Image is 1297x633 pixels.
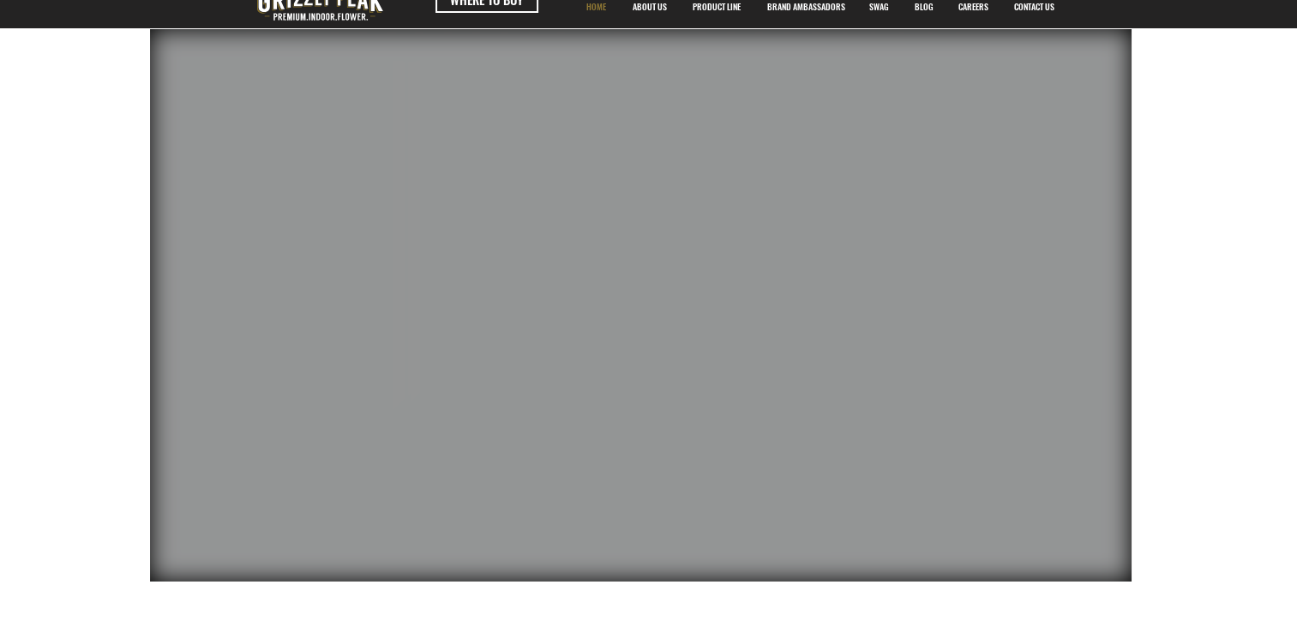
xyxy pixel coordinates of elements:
div: Your Video Title Video Player [150,29,1132,582]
